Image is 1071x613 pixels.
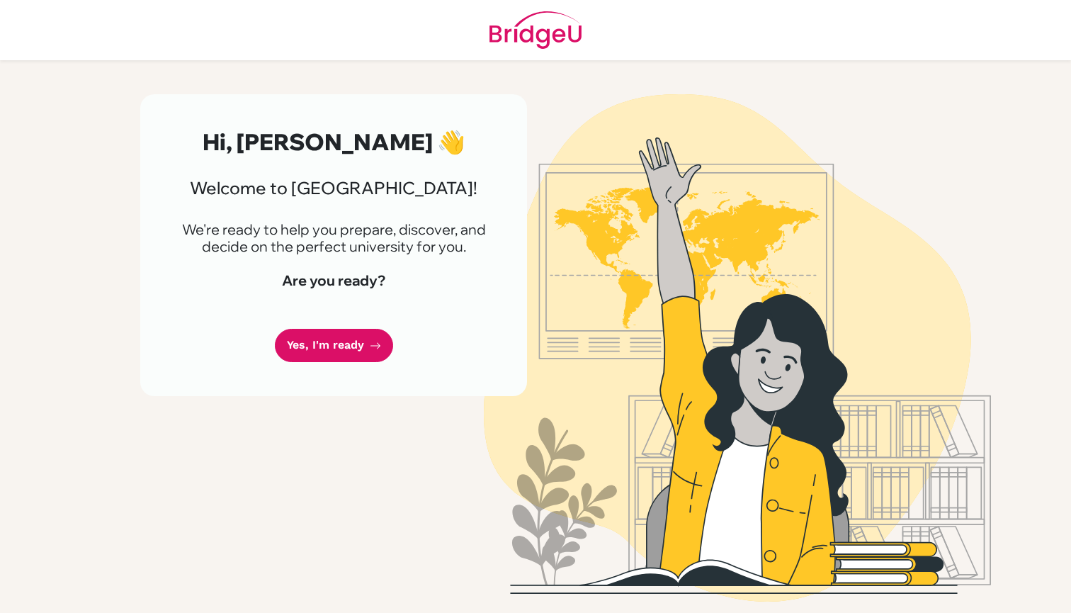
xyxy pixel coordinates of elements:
a: Yes, I'm ready [275,329,393,362]
h4: Are you ready? [174,272,493,289]
h3: Welcome to [GEOGRAPHIC_DATA]! [174,178,493,198]
h2: Hi, [PERSON_NAME] 👋 [174,128,493,155]
p: We're ready to help you prepare, discover, and decide on the perfect university for you. [174,221,493,255]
